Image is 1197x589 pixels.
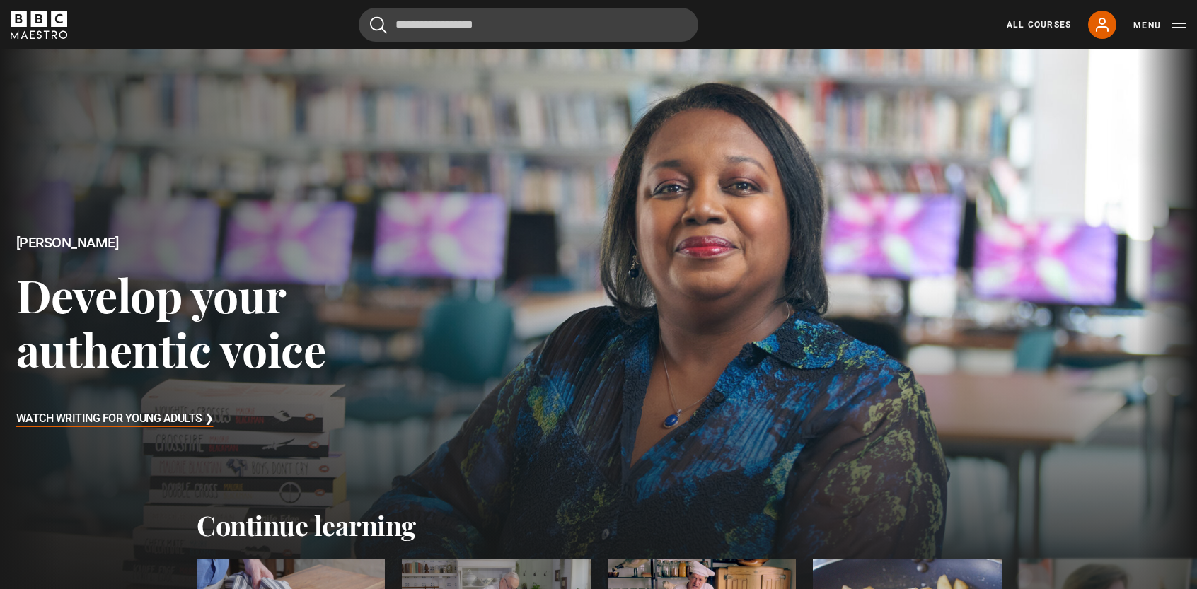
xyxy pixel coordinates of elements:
h2: Continue learning [197,509,1000,542]
svg: BBC Maestro [11,11,67,39]
h2: [PERSON_NAME] [16,235,479,251]
h3: Watch Writing for Young Adults ❯ [16,409,214,430]
button: Submit the search query [370,16,387,34]
a: All Courses [1007,18,1071,31]
button: Toggle navigation [1133,18,1186,33]
h3: Develop your authentic voice [16,267,479,377]
input: Search [359,8,698,42]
